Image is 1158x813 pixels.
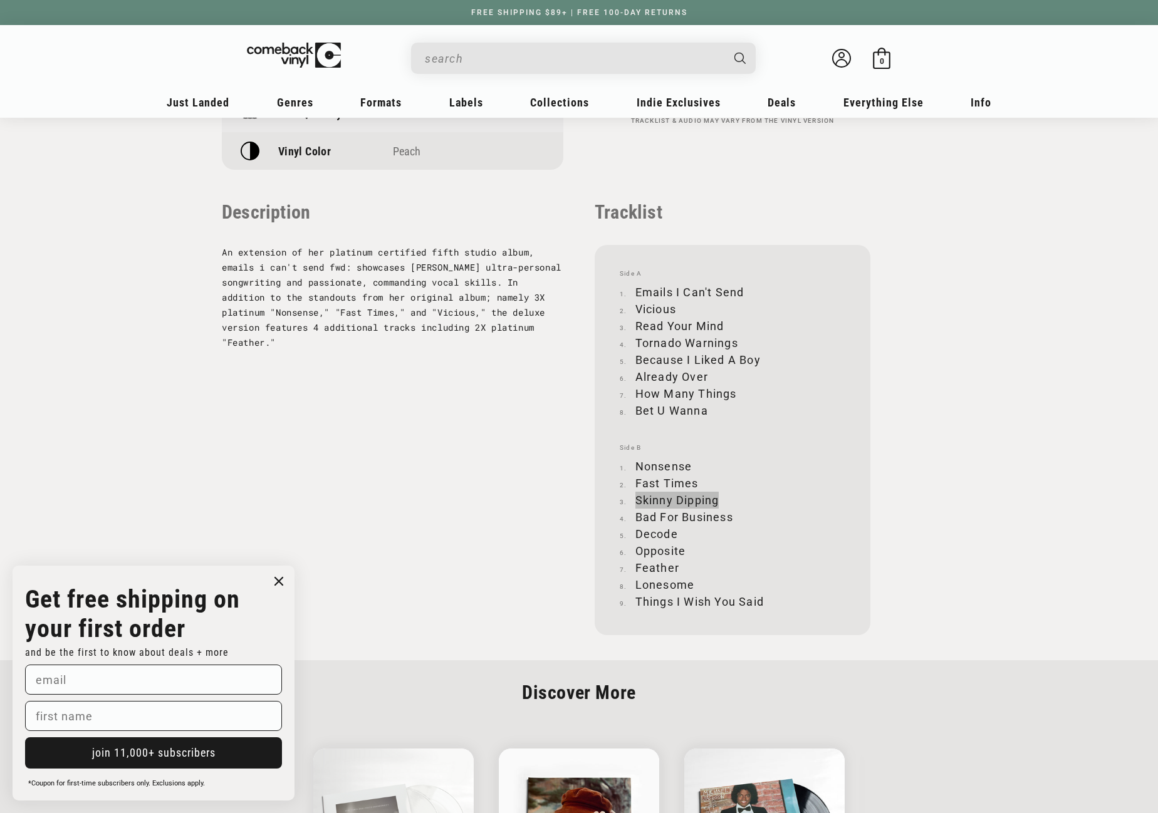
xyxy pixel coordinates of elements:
a: FREE SHIPPING $89+ | FREE 100-DAY RETURNS [459,8,700,17]
span: Collections [530,96,589,109]
span: Formats [360,96,402,109]
span: Indie Exclusives [637,96,721,109]
li: Bad For Business [620,509,845,526]
li: Tornado Warnings [620,334,845,351]
li: Emails I Can't Send [620,284,845,301]
li: Opposite [620,542,845,559]
span: Side A [620,270,845,277]
li: Nonsense [620,458,845,475]
button: join 11,000+ subscribers [25,737,282,769]
input: When autocomplete results are available use up and down arrows to review and enter to select [425,46,722,71]
p: Vinyl Color [278,145,331,158]
span: Peach [393,145,421,158]
span: Info [971,96,991,109]
li: Read Your Mind [620,318,845,334]
li: Decode [620,526,845,542]
li: Vicious [620,301,845,318]
span: Side B [620,444,845,452]
li: Feather [620,559,845,576]
li: Already Over [620,368,845,385]
li: Fast Times [620,475,845,492]
span: 0 [880,56,884,66]
li: Things I Wish You Said [620,593,845,610]
input: first name [25,701,282,731]
li: How Many Things [620,385,845,402]
span: An extension of her platinum certified fifth studio album, emails i can't send fwd: showcases [PE... [222,246,561,348]
li: Skinny Dipping [620,492,845,509]
span: Deals [768,96,796,109]
p: Description [222,201,563,223]
span: Labels [449,96,483,109]
li: Because I Liked A Boy [620,351,845,368]
span: and be the first to know about deals + more [25,646,229,658]
span: Everything Else [843,96,924,109]
strong: Get free shipping on your first order [25,584,240,643]
span: Genres [277,96,313,109]
span: *Coupon for first-time subscribers only. Exclusions apply. [28,779,205,787]
li: Bet U Wanna [620,402,845,419]
p: Tracklist [595,201,870,223]
button: Search [724,43,758,74]
span: Just Landed [167,96,229,109]
input: email [25,665,282,695]
div: Search [411,43,756,74]
li: Lonesome [620,576,845,593]
button: Close dialog [269,572,288,591]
